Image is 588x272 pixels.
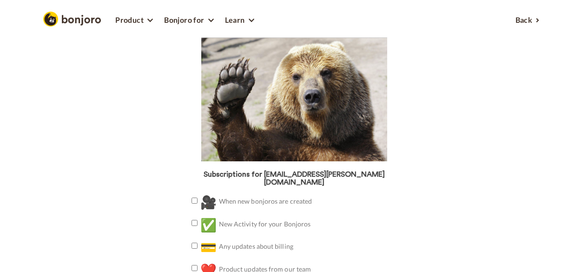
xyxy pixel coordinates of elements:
label: New Activity for your Bonjoros [182,215,311,234]
input: ❤️Product updates from our team [192,265,198,271]
span: 🎥 [200,192,217,212]
span: 💳 [200,237,217,257]
a: Product [110,10,159,28]
h3: Subscriptions for [EMAIL_ADDRESS][PERSON_NAME][DOMAIN_NAME] [182,171,406,187]
img: Bonjoro Logo [43,12,101,27]
a: Back [510,10,545,28]
span: ✅ [200,215,217,234]
input: 💳Any updates about billing [192,243,198,249]
a: Bonjoro for [159,10,219,28]
label: When new bonjoros are created [182,192,312,212]
a: Bonjoro Logo [43,14,101,22]
label: Any updates about billing [182,237,293,257]
a: Learn [219,10,260,28]
input: ✅New Activity for your Bonjoros [192,220,198,226]
input: 🎥When new bonjoros are created [192,198,198,204]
